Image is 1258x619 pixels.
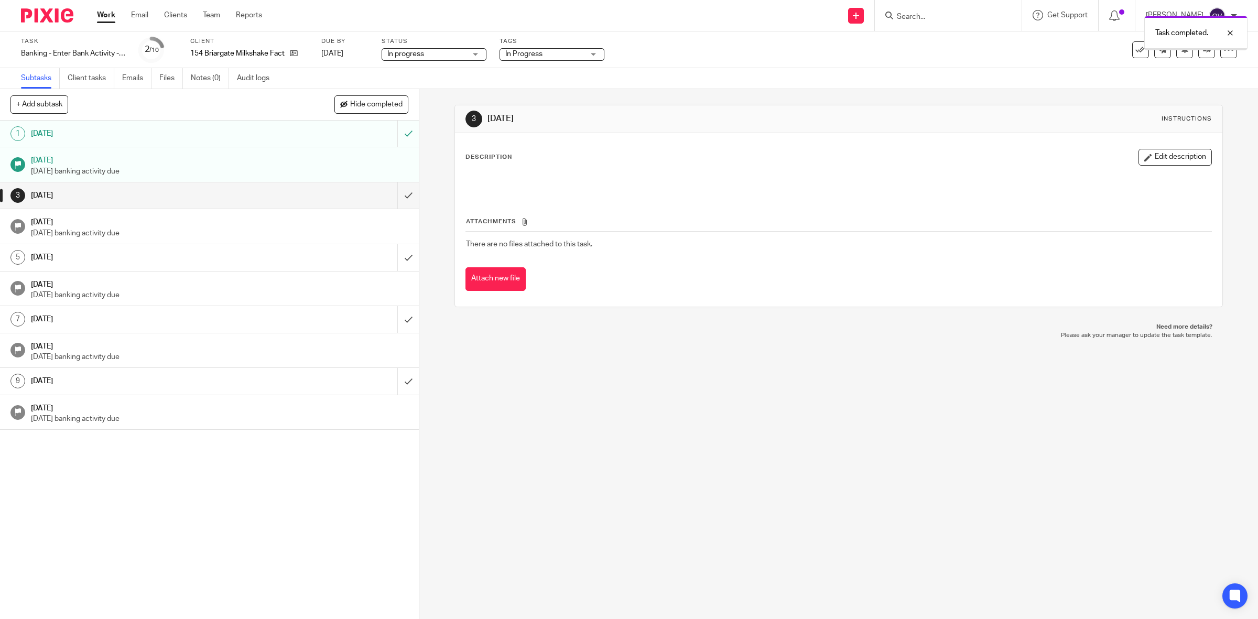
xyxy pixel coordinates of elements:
[31,352,408,362] p: [DATE] banking activity due
[31,414,408,424] p: [DATE] banking activity due
[10,250,25,265] div: 5
[145,44,159,56] div: 2
[1155,28,1208,38] p: Task completed.
[487,113,861,124] h1: [DATE]
[203,10,220,20] a: Team
[21,8,73,23] img: Pixie
[159,68,183,89] a: Files
[31,339,408,352] h1: [DATE]
[122,68,151,89] a: Emails
[31,373,268,389] h1: [DATE]
[131,10,148,20] a: Email
[164,10,187,20] a: Clients
[97,10,115,20] a: Work
[31,277,408,290] h1: [DATE]
[31,311,268,327] h1: [DATE]
[191,68,229,89] a: Notes (0)
[10,95,68,113] button: + Add subtask
[236,10,262,20] a: Reports
[321,37,368,46] label: Due by
[31,214,408,227] h1: [DATE]
[334,95,408,113] button: Hide completed
[10,188,25,203] div: 3
[387,50,424,58] span: In progress
[465,111,482,127] div: 3
[31,249,268,265] h1: [DATE]
[68,68,114,89] a: Client tasks
[31,188,268,203] h1: [DATE]
[31,166,408,177] p: [DATE] banking activity due
[1209,7,1226,24] img: svg%3E
[1162,115,1212,123] div: Instructions
[10,312,25,327] div: 7
[350,101,403,109] span: Hide completed
[10,126,25,141] div: 1
[31,228,408,238] p: [DATE] banking activity due
[321,50,343,57] span: [DATE]
[31,290,408,300] p: [DATE] banking activity due
[21,68,60,89] a: Subtasks
[465,323,1213,331] p: Need more details?
[500,37,604,46] label: Tags
[1138,149,1212,166] button: Edit description
[505,50,543,58] span: In Progress
[237,68,277,89] a: Audit logs
[190,37,308,46] label: Client
[465,153,512,161] p: Description
[21,37,126,46] label: Task
[31,153,408,166] h1: [DATE]
[31,126,268,142] h1: [DATE]
[10,374,25,388] div: 9
[31,400,408,414] h1: [DATE]
[21,48,126,59] div: Banking - Enter Bank Activity - week 42
[382,37,486,46] label: Status
[466,219,516,224] span: Attachments
[149,47,159,53] small: /10
[465,331,1213,340] p: Please ask your manager to update the task template.
[190,48,285,59] p: 154 Briargate Milkshake Factory
[465,267,526,291] button: Attach new file
[466,241,592,248] span: There are no files attached to this task.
